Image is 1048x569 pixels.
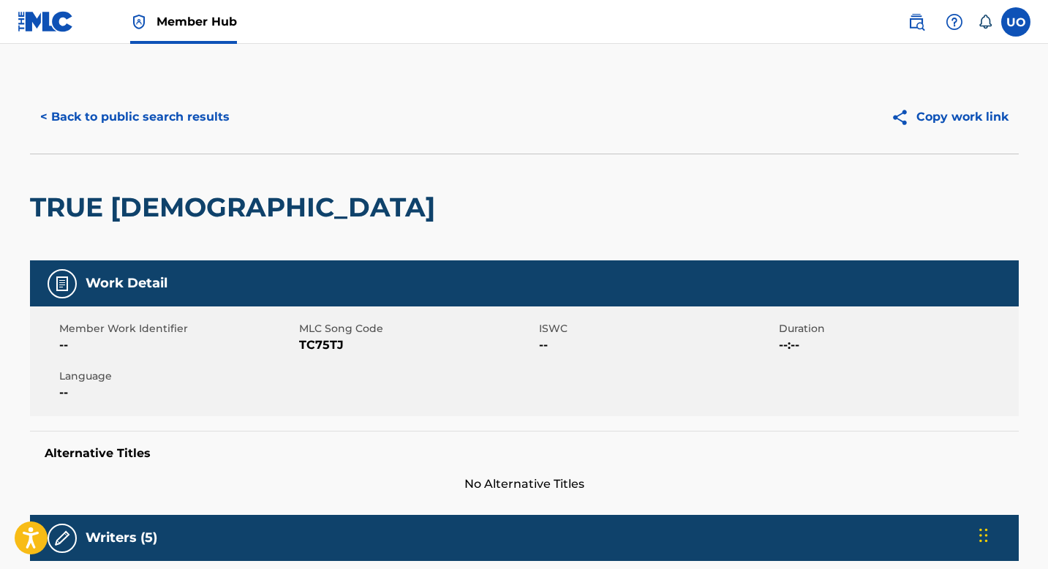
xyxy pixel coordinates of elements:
[902,7,931,37] a: Public Search
[299,321,535,336] span: MLC Song Code
[779,336,1015,354] span: --:--
[975,499,1048,569] iframe: Chat Widget
[539,321,775,336] span: ISWC
[908,13,925,31] img: search
[59,384,295,402] span: --
[979,513,988,557] div: Drag
[130,13,148,31] img: Top Rightsholder
[59,369,295,384] span: Language
[30,475,1019,493] span: No Alternative Titles
[940,7,969,37] div: Help
[1001,7,1030,37] div: User Menu
[946,13,963,31] img: help
[86,275,167,292] h5: Work Detail
[891,108,916,127] img: Copy work link
[45,446,1004,461] h5: Alternative Titles
[53,275,71,293] img: Work Detail
[157,13,237,30] span: Member Hub
[59,321,295,336] span: Member Work Identifier
[539,336,775,354] span: --
[30,191,442,224] h2: TRUE [DEMOGRAPHIC_DATA]
[18,11,74,32] img: MLC Logo
[30,99,240,135] button: < Back to public search results
[1007,361,1048,478] iframe: Resource Center
[59,336,295,354] span: --
[299,336,535,354] span: TC75TJ
[881,99,1019,135] button: Copy work link
[86,530,157,546] h5: Writers (5)
[53,530,71,547] img: Writers
[978,15,992,29] div: Notifications
[779,321,1015,336] span: Duration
